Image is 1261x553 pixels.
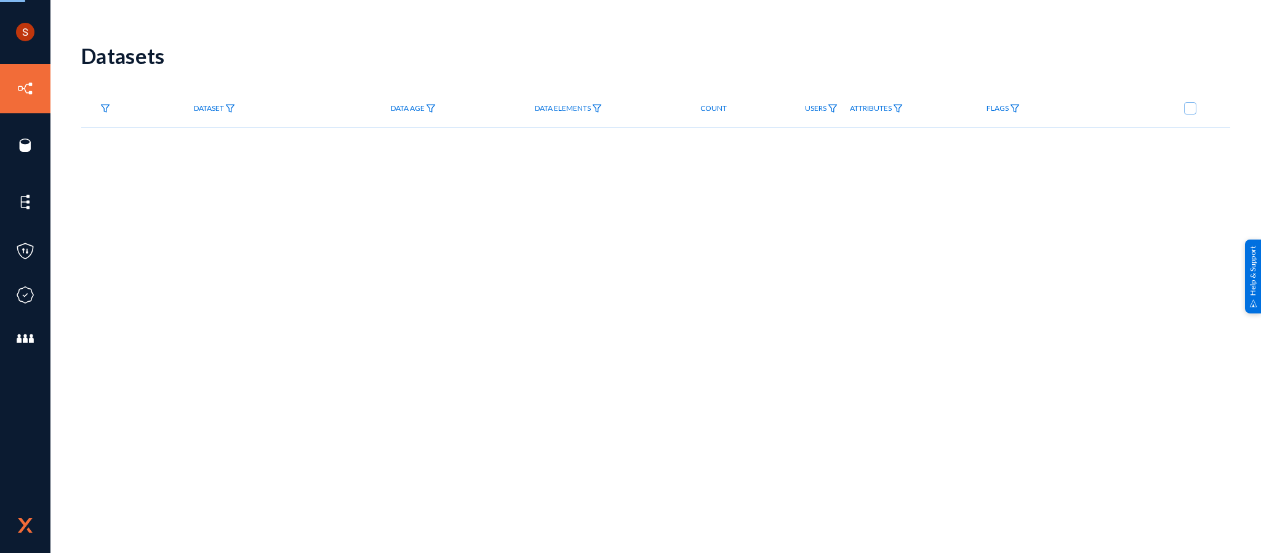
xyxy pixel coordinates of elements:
[592,104,602,113] img: icon-filter.svg
[850,104,892,113] span: Attributes
[844,98,909,119] a: Attributes
[893,104,903,113] img: icon-filter.svg
[426,104,436,113] img: icon-filter.svg
[980,98,1026,119] a: Flags
[16,242,34,260] img: icon-policies.svg
[225,104,235,113] img: icon-filter.svg
[799,98,844,119] a: Users
[81,43,165,68] div: Datasets
[391,104,425,113] span: Data Age
[194,104,224,113] span: Dataset
[828,104,838,113] img: icon-filter.svg
[16,136,34,155] img: icon-sources.svg
[1249,299,1257,307] img: help_support.svg
[188,98,241,119] a: Dataset
[16,193,34,211] img: icon-elements.svg
[16,329,34,348] img: icon-members.svg
[1010,104,1020,113] img: icon-filter.svg
[100,104,110,113] img: icon-filter.svg
[16,286,34,304] img: icon-compliance.svg
[805,104,827,113] span: Users
[385,98,442,119] a: Data Age
[16,79,34,98] img: icon-inventory.svg
[16,23,34,41] img: ACg8ocLCHWB70YVmYJSZIkanuWRMiAOKj9BOxslbKTvretzi-06qRA=s96-c
[987,104,1009,113] span: Flags
[535,104,591,113] span: Data Elements
[1245,240,1261,313] div: Help & Support
[700,104,727,113] span: Count
[529,98,608,119] a: Data Elements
